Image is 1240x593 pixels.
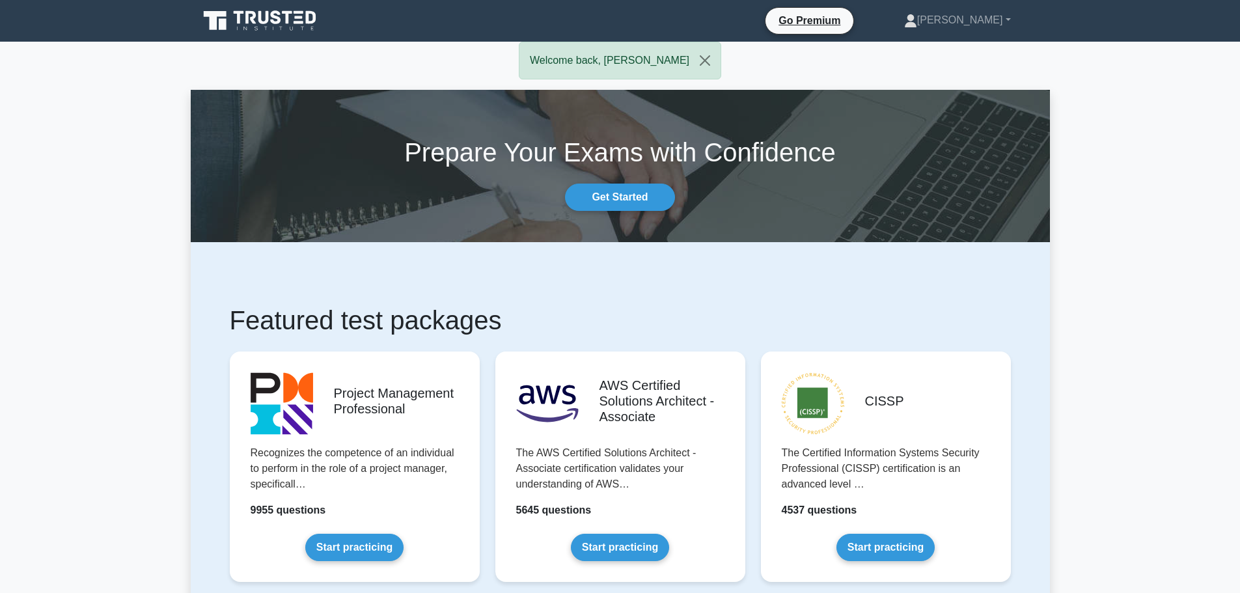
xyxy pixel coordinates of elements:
a: Start practicing [571,534,669,561]
a: [PERSON_NAME] [873,7,1042,33]
a: Start practicing [305,534,404,561]
a: Start practicing [836,534,935,561]
button: Close [689,42,721,79]
a: Go Premium [771,12,848,29]
h1: Featured test packages [230,305,1011,336]
div: Welcome back, [PERSON_NAME] [519,42,721,79]
a: Get Started [565,184,674,211]
h1: Prepare Your Exams with Confidence [191,137,1050,168]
